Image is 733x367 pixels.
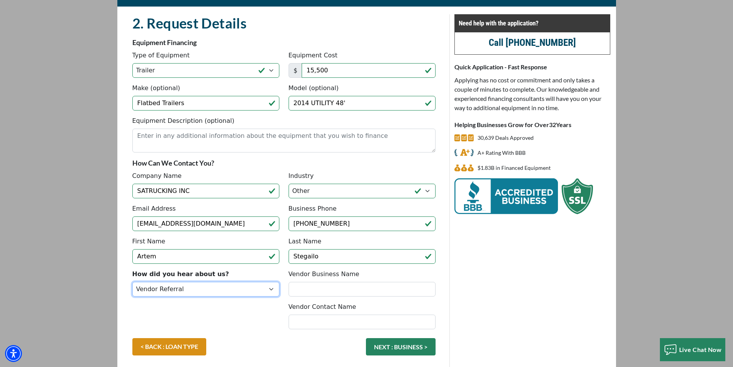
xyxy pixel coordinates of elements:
label: Email Address [132,204,176,213]
label: First Name [132,237,165,246]
p: 30,639 Deals Approved [478,133,534,142]
p: Need help with the application? [459,18,606,28]
span: Live Chat Now [679,346,722,353]
a: call (847) 897-2491 [489,37,576,48]
button: Live Chat Now [660,338,726,361]
label: Company Name [132,171,182,181]
label: Model (optional) [289,84,339,93]
label: Equipment Cost [289,51,338,60]
label: Business Phone [289,204,337,213]
button: NEXT : BUSINESS > [366,338,436,355]
p: How Can We Contact You? [132,158,436,168]
span: 32 [549,121,556,128]
span: $ [289,63,302,78]
label: How did you hear about us? [132,270,229,279]
label: Type of Equipment [132,51,190,60]
div: Accessibility Menu [5,345,22,362]
label: Vendor Business Name [289,270,359,279]
a: < BACK : LOAN TYPE [132,338,206,355]
h2: 2. Request Details [132,14,436,32]
p: Applying has no cost or commitment and only takes a couple of minutes to complete. Our knowledgea... [454,75,610,112]
p: Quick Application - Fast Response [454,62,610,72]
p: Equipment Financing [132,38,436,47]
img: BBB Acredited Business and SSL Protection [454,178,593,214]
label: Last Name [289,237,322,246]
label: Equipment Description (optional) [132,116,234,126]
p: A+ Rating With BBB [478,148,526,158]
iframe: reCAPTCHA [132,302,249,332]
label: Vendor Contact Name [289,302,356,312]
label: Make (optional) [132,84,180,93]
label: Industry [289,171,314,181]
p: Helping Businesses Grow for Over Years [454,120,610,129]
p: $1,829,294,621 in Financed Equipment [478,163,551,173]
